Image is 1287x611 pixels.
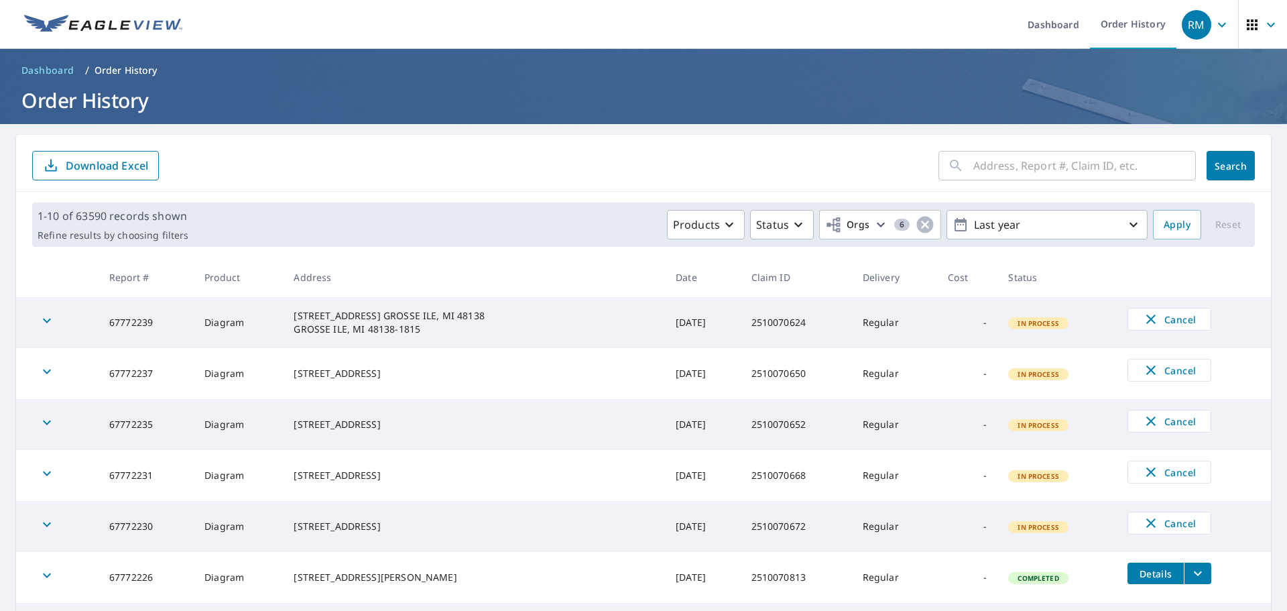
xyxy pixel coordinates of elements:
[294,571,654,584] div: [STREET_ADDRESS][PERSON_NAME]
[1207,151,1255,180] button: Search
[1142,413,1197,429] span: Cancel
[825,217,870,233] span: Orgs
[973,147,1196,184] input: Address, Report #, Claim ID, etc.
[1153,210,1201,239] button: Apply
[665,501,741,552] td: [DATE]
[665,450,741,501] td: [DATE]
[194,501,283,552] td: Diagram
[1127,359,1211,382] button: Cancel
[99,501,194,552] td: 67772230
[1164,217,1190,233] span: Apply
[852,348,938,399] td: Regular
[673,217,720,233] p: Products
[21,64,74,77] span: Dashboard
[852,297,938,348] td: Regular
[1142,515,1197,531] span: Cancel
[750,210,814,239] button: Status
[99,450,194,501] td: 67772231
[294,367,654,380] div: [STREET_ADDRESS]
[756,217,789,233] p: Status
[1009,522,1067,532] span: In Process
[294,520,654,533] div: [STREET_ADDRESS]
[937,552,997,603] td: -
[1142,362,1197,378] span: Cancel
[24,15,182,35] img: EV Logo
[99,258,194,297] th: Report #
[852,399,938,450] td: Regular
[667,210,745,239] button: Products
[16,60,80,81] a: Dashboard
[99,552,194,603] td: 67772226
[38,208,188,224] p: 1-10 of 63590 records shown
[946,210,1148,239] button: Last year
[99,348,194,399] td: 67772237
[741,552,852,603] td: 2510070813
[194,450,283,501] td: Diagram
[294,309,654,336] div: [STREET_ADDRESS] GROSSE ILE, MI 48138 GROSSE ILE, MI 48138-1815
[1009,370,1067,379] span: In Process
[665,348,741,399] td: [DATE]
[937,501,997,552] td: -
[95,64,158,77] p: Order History
[741,399,852,450] td: 2510070652
[937,348,997,399] td: -
[937,297,997,348] td: -
[852,552,938,603] td: Regular
[894,220,910,229] span: 6
[294,469,654,482] div: [STREET_ADDRESS]
[1142,311,1197,327] span: Cancel
[1127,563,1184,584] button: detailsBtn-67772226
[194,297,283,348] td: Diagram
[969,213,1125,237] p: Last year
[665,297,741,348] td: [DATE]
[665,258,741,297] th: Date
[741,348,852,399] td: 2510070650
[194,552,283,603] td: Diagram
[1009,421,1067,430] span: In Process
[32,151,159,180] button: Download Excel
[1182,10,1211,40] div: RM
[194,399,283,450] td: Diagram
[283,258,665,297] th: Address
[194,348,283,399] td: Diagram
[852,258,938,297] th: Delivery
[819,210,941,239] button: Orgs6
[741,297,852,348] td: 2510070624
[294,418,654,431] div: [STREET_ADDRESS]
[1127,308,1211,331] button: Cancel
[741,450,852,501] td: 2510070668
[1127,512,1211,535] button: Cancel
[1217,160,1244,172] span: Search
[16,60,1271,81] nav: breadcrumb
[1184,563,1211,584] button: filesDropdownBtn-67772226
[1009,471,1067,481] span: In Process
[1009,319,1067,328] span: In Process
[665,552,741,603] td: [DATE]
[38,229,188,241] p: Refine results by choosing filters
[99,297,194,348] td: 67772239
[937,399,997,450] td: -
[16,87,1271,114] h1: Order History
[741,501,852,552] td: 2510070672
[1142,464,1197,480] span: Cancel
[741,258,852,297] th: Claim ID
[1127,461,1211,484] button: Cancel
[1136,567,1176,580] span: Details
[665,399,741,450] td: [DATE]
[852,450,938,501] td: Regular
[66,158,148,173] p: Download Excel
[99,399,194,450] td: 67772235
[1127,410,1211,433] button: Cancel
[937,450,997,501] td: -
[997,258,1117,297] th: Status
[194,258,283,297] th: Product
[85,62,89,78] li: /
[1009,573,1066,583] span: Completed
[937,258,997,297] th: Cost
[852,501,938,552] td: Regular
